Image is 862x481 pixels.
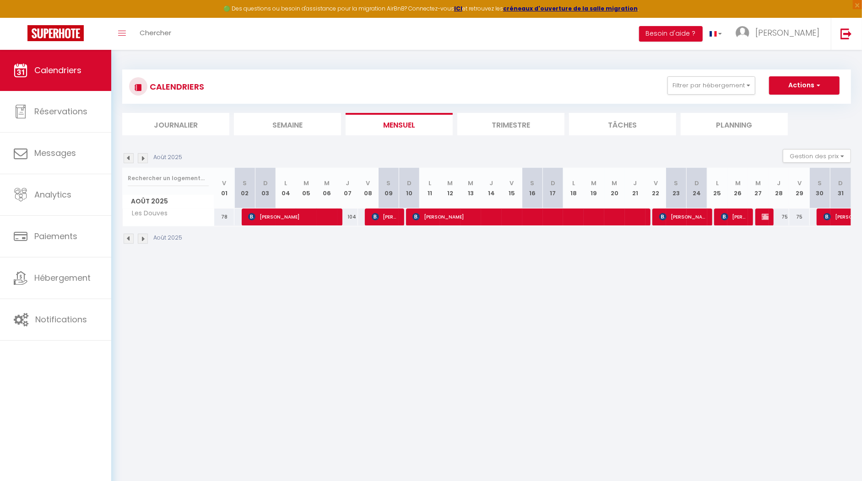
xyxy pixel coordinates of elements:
[419,168,440,208] th: 11
[797,179,802,187] abbr: V
[639,26,703,42] button: Besoin d'aide ?
[789,208,810,225] div: 75
[543,168,564,208] th: 17
[285,179,287,187] abbr: L
[407,179,412,187] abbr: D
[276,168,296,208] th: 04
[667,76,755,95] button: Filtrer par hébergement
[412,208,646,225] span: [PERSON_NAME]
[510,179,514,187] abbr: V
[502,168,522,208] th: 15
[769,168,789,208] th: 28
[755,27,819,38] span: [PERSON_NAME]
[729,18,831,50] a: ... [PERSON_NAME]
[7,4,35,31] button: Ouvrir le widget de chat LiveChat
[440,168,461,208] th: 12
[604,168,625,208] th: 20
[214,208,235,225] div: 78
[128,170,209,187] input: Rechercher un logement...
[694,179,699,187] abbr: D
[762,208,769,225] span: [PERSON_NAME]
[337,168,358,208] th: 07
[457,113,564,135] li: Trimestre
[531,179,535,187] abbr: S
[124,208,170,219] span: Les Douves
[140,28,171,37] span: Chercher
[35,314,87,325] span: Notifications
[489,179,493,187] abbr: J
[481,168,502,208] th: 14
[255,168,276,208] th: 03
[133,18,178,50] a: Chercher
[645,168,666,208] th: 22
[386,179,390,187] abbr: S
[448,179,453,187] abbr: M
[777,179,781,187] abbr: J
[503,5,638,12] a: créneaux d'ouverture de la salle migration
[666,168,687,208] th: 23
[612,179,618,187] abbr: M
[569,113,676,135] li: Tâches
[748,168,769,208] th: 27
[654,179,658,187] abbr: V
[346,113,453,135] li: Mensuel
[572,179,575,187] abbr: L
[735,179,741,187] abbr: M
[783,149,851,163] button: Gestion des prix
[625,168,645,208] th: 21
[346,179,349,187] abbr: J
[681,113,788,135] li: Planning
[366,179,370,187] abbr: V
[721,208,748,225] span: [PERSON_NAME]
[727,168,748,208] th: 26
[34,272,91,283] span: Hébergement
[769,76,840,95] button: Actions
[736,26,749,40] img: ...
[563,168,584,208] th: 18
[123,195,214,208] span: Août 2025
[243,179,247,187] abbr: S
[153,234,182,242] p: Août 2025
[214,168,235,208] th: 01
[810,168,830,208] th: 30
[372,208,399,225] span: [PERSON_NAME]
[818,179,822,187] abbr: S
[34,147,76,159] span: Messages
[34,230,77,242] span: Paiements
[379,168,399,208] th: 09
[454,5,462,12] a: ICI
[522,168,543,208] th: 16
[584,168,604,208] th: 19
[591,179,597,187] abbr: M
[153,153,182,162] p: Août 2025
[830,168,851,208] th: 31
[428,179,431,187] abbr: L
[122,113,229,135] li: Journalier
[633,179,637,187] abbr: J
[317,168,337,208] th: 06
[468,179,473,187] abbr: M
[756,179,761,187] abbr: M
[222,179,226,187] abbr: V
[263,179,268,187] abbr: D
[461,168,481,208] th: 13
[34,64,81,76] span: Calendriers
[147,76,204,97] h3: CALENDRIERS
[234,168,255,208] th: 02
[707,168,728,208] th: 25
[34,189,71,200] span: Analytics
[358,168,379,208] th: 08
[248,208,337,225] span: [PERSON_NAME]
[399,168,419,208] th: 10
[769,208,789,225] div: 75
[839,179,843,187] abbr: D
[27,25,84,41] img: Super Booking
[789,168,810,208] th: 29
[659,208,707,225] span: [PERSON_NAME]
[716,179,719,187] abbr: L
[296,168,317,208] th: 05
[674,179,678,187] abbr: S
[34,106,87,117] span: Réservations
